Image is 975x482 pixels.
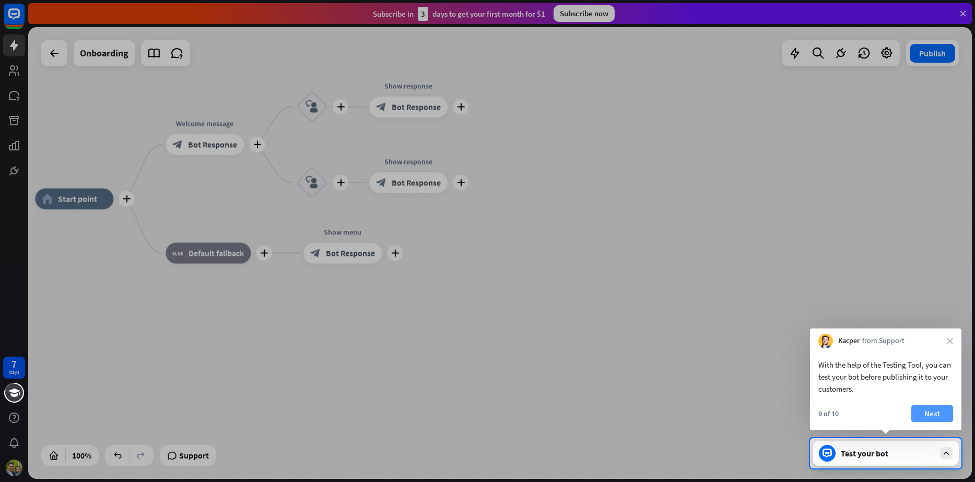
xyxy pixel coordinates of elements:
span: Kacper [838,336,860,346]
span: from Support [862,336,904,346]
div: With the help of the Testing Tool, you can test your bot before publishing it to your customers. [818,359,953,395]
button: Open LiveChat chat widget [8,4,40,36]
i: close [947,338,953,344]
button: Next [911,405,953,422]
div: 9 of 10 [818,409,839,418]
div: Test your bot [841,448,935,459]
